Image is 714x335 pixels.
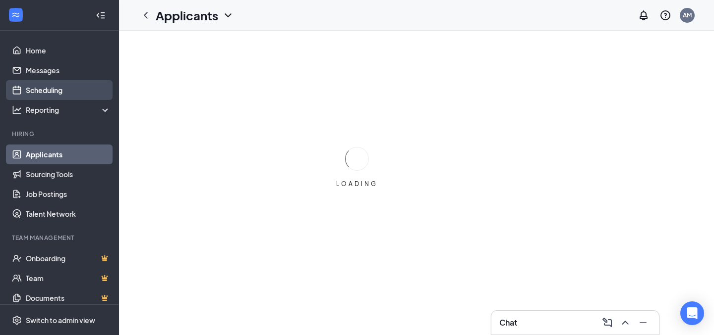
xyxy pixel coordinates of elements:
[12,234,109,242] div: Team Management
[26,144,111,164] a: Applicants
[680,301,704,325] div: Open Intercom Messenger
[12,130,109,138] div: Hiring
[26,105,111,115] div: Reporting
[12,315,22,325] svg: Settings
[96,10,106,20] svg: Collapse
[635,315,651,331] button: Minimize
[26,288,111,308] a: DocumentsCrown
[140,9,152,21] svg: ChevronLeft
[26,60,111,80] a: Messages
[332,180,382,188] div: LOADING
[26,41,111,60] a: Home
[222,9,234,21] svg: ChevronDown
[637,317,649,329] svg: Minimize
[26,204,111,224] a: Talent Network
[683,11,692,19] div: AM
[26,268,111,288] a: TeamCrown
[638,9,650,21] svg: Notifications
[26,184,111,204] a: Job Postings
[601,317,613,329] svg: ComposeMessage
[617,315,633,331] button: ChevronUp
[12,105,22,115] svg: Analysis
[26,164,111,184] a: Sourcing Tools
[26,315,95,325] div: Switch to admin view
[619,317,631,329] svg: ChevronUp
[26,80,111,100] a: Scheduling
[659,9,671,21] svg: QuestionInfo
[499,317,517,328] h3: Chat
[599,315,615,331] button: ComposeMessage
[156,7,218,24] h1: Applicants
[26,248,111,268] a: OnboardingCrown
[11,10,21,20] svg: WorkstreamLogo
